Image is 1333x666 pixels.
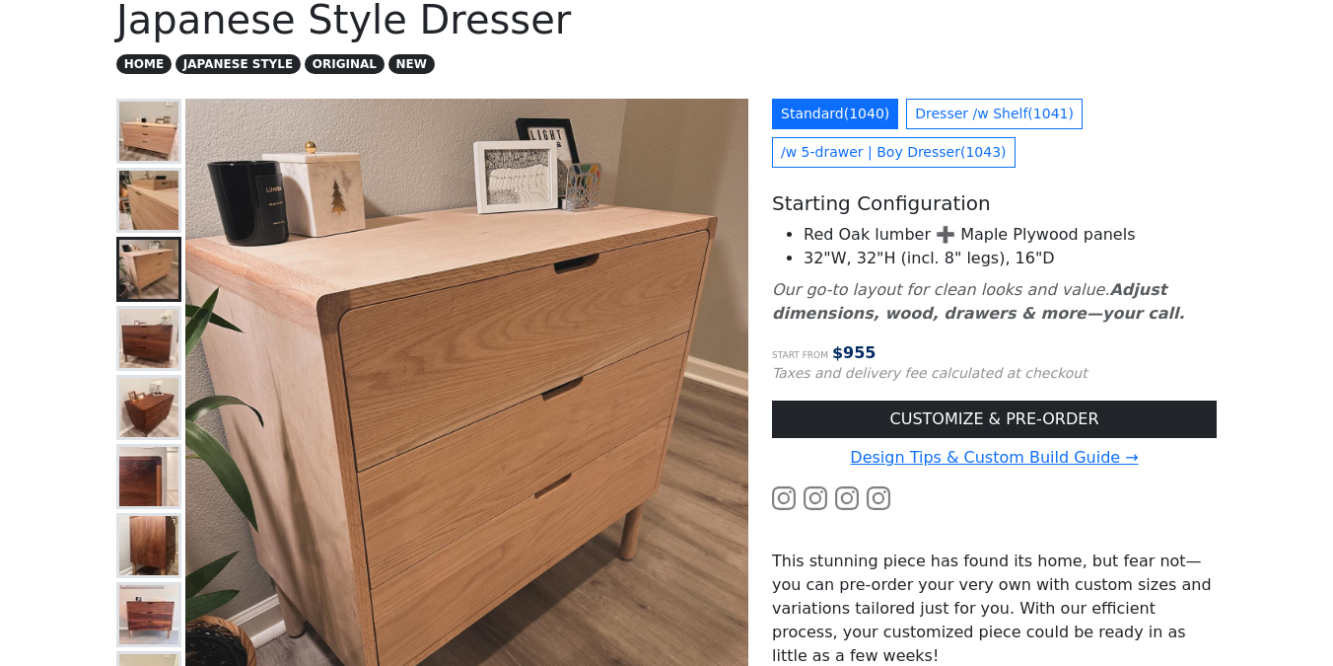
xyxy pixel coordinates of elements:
[804,487,827,506] a: Watch the build video or pictures on Instagram
[772,365,1087,381] small: Taxes and delivery fee calculated at checkout
[119,171,178,230] img: Japanese Style Dresser w/ Shelf - Edge Details
[772,487,796,506] a: Watch the build video or pictures on Instagram
[119,309,178,368] img: Japanese Style Walnut Boy Dresser - Front
[119,102,178,161] img: Japanese Style Dresser w/ 36in Drawers
[850,448,1138,467] a: Design Tips & Custom Build Guide →
[835,487,859,506] a: Watch the build video or pictures on Instagram
[119,447,178,506] img: Japanese Style Walnut Boy Dresser - Drawer Face Corners Details
[804,247,1217,270] li: 32"W, 32"H (incl. 8" legs), 16"D
[906,99,1083,129] a: Dresser /w Shelf(1041)
[772,99,898,129] a: Standard(1040)
[119,585,178,644] img: Walnut Japanese Style Boy Dresser
[388,54,435,74] span: NEW
[804,223,1217,247] li: Red Oak lumber ➕ Maple Plywood panels
[772,350,828,360] small: Start from
[772,137,1016,168] a: /w 5-drawer | Boy Dresser(1043)
[772,191,1217,215] h5: Starting Configuration
[119,240,178,299] img: Japanese Style Dresser - Left Corner
[305,54,385,74] span: ORIGINAL
[116,54,172,74] span: HOME
[175,54,301,74] span: JAPANESE STYLE
[832,343,877,362] span: $ 955
[119,516,178,575] img: Japanese Style Walnut Boy Dresser - Side
[772,401,1217,438] a: CUSTOMIZE & PRE-ORDER
[867,487,890,506] a: Watch the build video or pictures on Instagram
[772,280,1185,323] i: Our go-to layout for clean looks and value.
[119,378,178,437] img: Japanese Style Walnut Boy Dresser - Top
